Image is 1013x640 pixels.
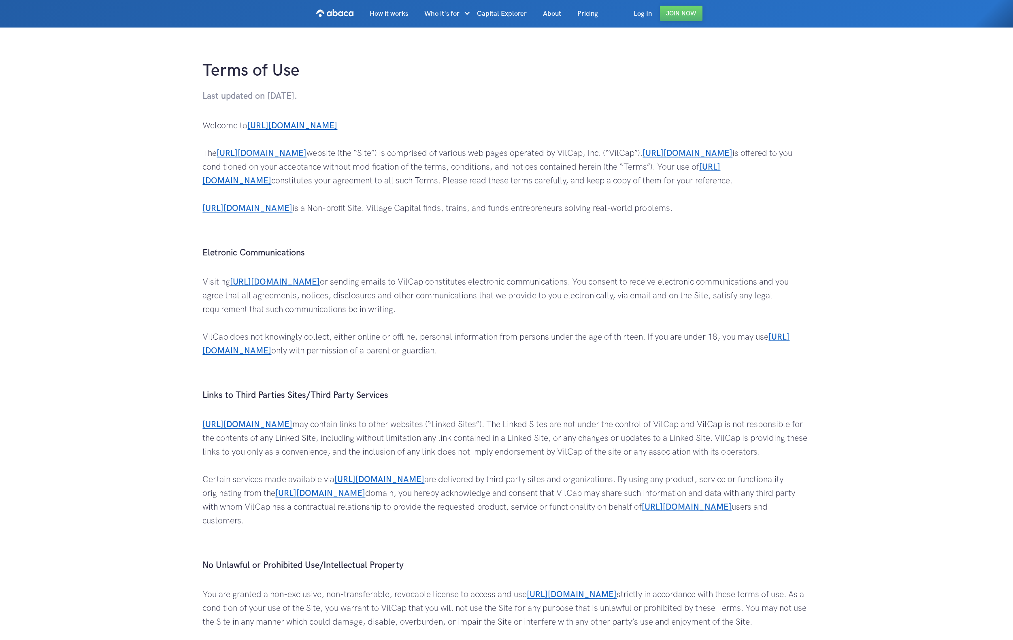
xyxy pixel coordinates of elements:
[660,6,702,21] a: Join Now
[202,559,810,572] h3: No Unlawful or Prohibited Use/Intellectual Property
[202,247,810,259] h3: Eletronic Communications
[247,121,337,131] a: [URL][DOMAIN_NAME]‍
[202,275,810,385] p: Visiting or sending emails to VilCap constitutes electronic communications. You consent to receiv...
[202,419,292,430] a: [URL][DOMAIN_NAME]
[217,148,306,158] a: [URL][DOMAIN_NAME]
[202,389,810,402] h3: Links to Third Parties Sites/Third Party Services
[202,119,810,243] p: Welcome to The website (the “Site”) is comprised of various web pages operated by VilCap, Inc. (“...
[275,488,365,498] a: [URL][DOMAIN_NAME]
[334,474,424,485] a: [URL][DOMAIN_NAME]
[527,589,617,600] a: [URL][DOMAIN_NAME]
[202,90,810,103] h4: Last updated on [DATE].
[202,60,810,82] h1: Terms of Use
[642,502,732,512] a: [URL][DOMAIN_NAME]
[316,6,353,19] img: Abaca logo
[202,418,810,555] p: may contain links to other websites (“Linked Sites”). The Linked Sites are not under the control ...
[202,203,292,213] a: [URL][DOMAIN_NAME]
[230,277,320,287] a: [URL][DOMAIN_NAME]
[643,148,732,158] a: [URL][DOMAIN_NAME]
